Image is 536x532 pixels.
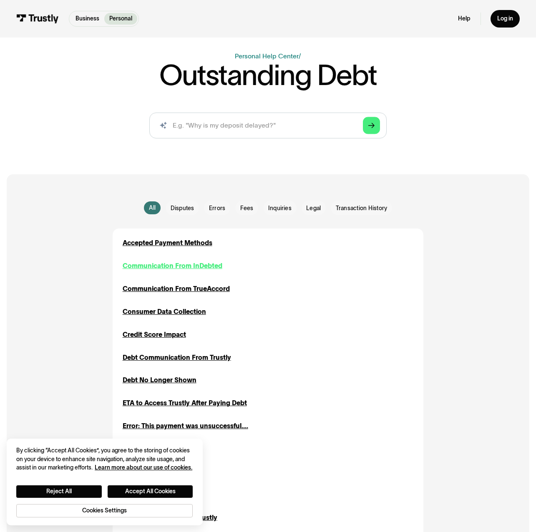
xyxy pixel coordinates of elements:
[95,464,192,471] a: More information about your privacy, opens in a new tab
[306,204,321,213] span: Legal
[16,447,193,517] div: Privacy
[171,204,194,213] span: Disputes
[123,238,212,248] a: Accepted Payment Methods
[299,53,301,60] div: /
[123,421,248,431] a: Error: This payment was unsuccessful....
[75,15,99,23] p: Business
[16,447,193,472] div: By clicking “Accept All Cookies”, you agree to the storing of cookies on your device to enhance s...
[123,330,186,340] a: Credit Score Impact
[123,284,230,294] a: Communication From TrueAccord
[144,201,161,214] a: All
[104,13,137,25] a: Personal
[108,485,193,497] button: Accept All Cookies
[240,204,254,213] span: Fees
[149,113,386,139] input: search
[71,13,105,25] a: Business
[109,15,132,23] p: Personal
[123,353,231,363] a: Debt Communication From Trustly
[235,53,299,60] a: Personal Help Center
[149,204,156,212] div: All
[159,61,376,90] h1: Outstanding Debt
[123,398,247,408] a: ETA to Access Trustly After Paying Debt
[113,201,423,215] form: Email Form
[123,307,206,317] a: Consumer Data Collection
[123,261,222,271] a: Communication From InDebted
[336,204,388,213] span: Transaction History
[458,15,471,23] a: Help
[209,204,225,213] span: Errors
[16,485,102,497] button: Reject All
[16,14,59,23] img: Trustly Logo
[149,113,386,139] form: Search
[7,439,203,526] div: Cookie banner
[497,15,513,23] div: Log in
[123,375,196,385] a: Debt No Longer Shown
[268,204,292,213] span: Inquiries
[16,504,193,517] button: Cookies Settings
[491,10,519,27] a: Log in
